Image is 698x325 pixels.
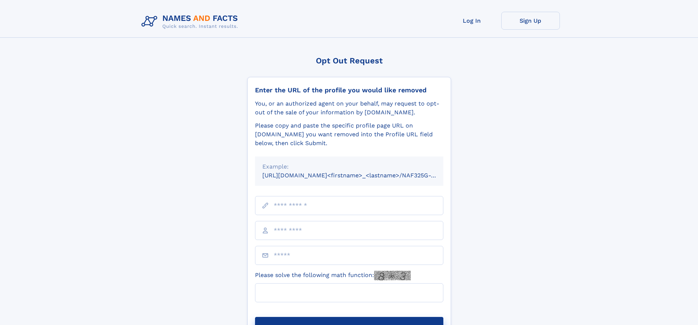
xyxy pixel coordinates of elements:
[255,99,443,117] div: You, or an authorized agent on your behalf, may request to opt-out of the sale of your informatio...
[262,162,436,171] div: Example:
[255,121,443,148] div: Please copy and paste the specific profile page URL on [DOMAIN_NAME] you want removed into the Pr...
[443,12,501,30] a: Log In
[139,12,244,32] img: Logo Names and Facts
[255,271,411,280] label: Please solve the following math function:
[247,56,451,65] div: Opt Out Request
[501,12,560,30] a: Sign Up
[262,172,457,179] small: [URL][DOMAIN_NAME]<firstname>_<lastname>/NAF325G-xxxxxxxx
[255,86,443,94] div: Enter the URL of the profile you would like removed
